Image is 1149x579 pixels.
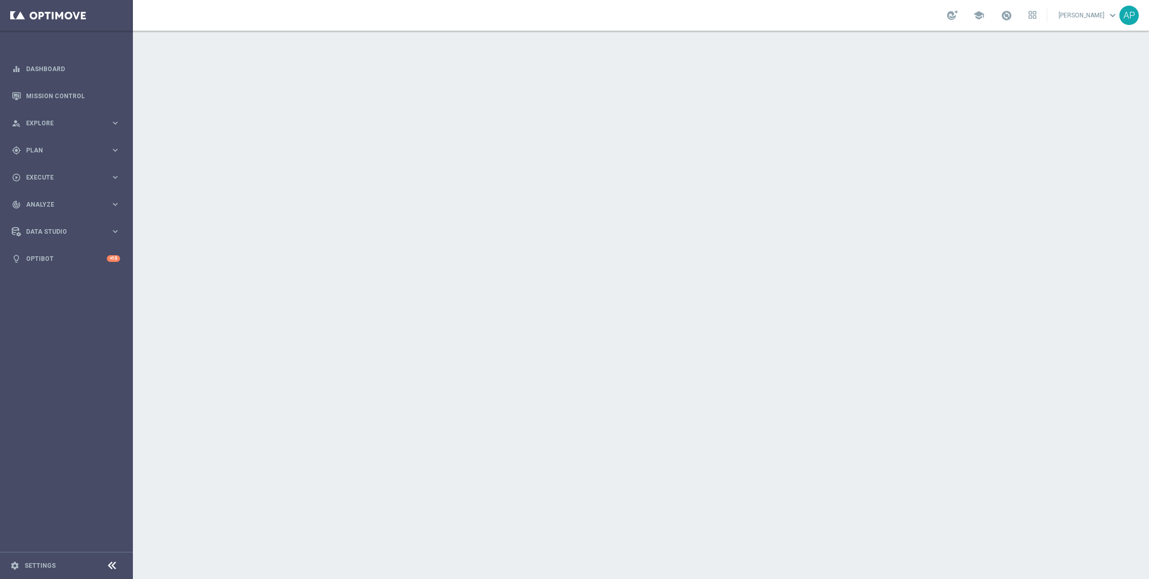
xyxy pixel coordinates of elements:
[12,119,21,128] i: person_search
[26,147,110,153] span: Plan
[26,55,120,82] a: Dashboard
[11,119,121,127] button: person_search Explore keyboard_arrow_right
[12,82,120,109] div: Mission Control
[26,174,110,181] span: Execute
[12,173,110,182] div: Execute
[11,146,121,154] button: gps_fixed Plan keyboard_arrow_right
[26,229,110,235] span: Data Studio
[12,254,21,263] i: lightbulb
[11,92,121,100] button: Mission Control
[12,119,110,128] div: Explore
[11,173,121,182] button: play_circle_outline Execute keyboard_arrow_right
[25,563,56,569] a: Settings
[12,55,120,82] div: Dashboard
[12,146,110,155] div: Plan
[1107,10,1118,21] span: keyboard_arrow_down
[12,200,21,209] i: track_changes
[110,172,120,182] i: keyboard_arrow_right
[26,120,110,126] span: Explore
[110,227,120,236] i: keyboard_arrow_right
[107,255,120,262] div: +10
[11,228,121,236] button: Data Studio keyboard_arrow_right
[12,146,21,155] i: gps_fixed
[12,173,21,182] i: play_circle_outline
[11,255,121,263] button: lightbulb Optibot +10
[1058,8,1119,23] a: [PERSON_NAME]keyboard_arrow_down
[12,200,110,209] div: Analyze
[26,82,120,109] a: Mission Control
[973,10,984,21] span: school
[1119,6,1139,25] div: AP
[110,145,120,155] i: keyboard_arrow_right
[110,118,120,128] i: keyboard_arrow_right
[26,202,110,208] span: Analyze
[11,65,121,73] button: equalizer Dashboard
[11,201,121,209] button: track_changes Analyze keyboard_arrow_right
[110,199,120,209] i: keyboard_arrow_right
[10,561,19,570] i: settings
[26,245,107,272] a: Optibot
[12,64,21,74] i: equalizer
[12,227,110,236] div: Data Studio
[12,245,120,272] div: Optibot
